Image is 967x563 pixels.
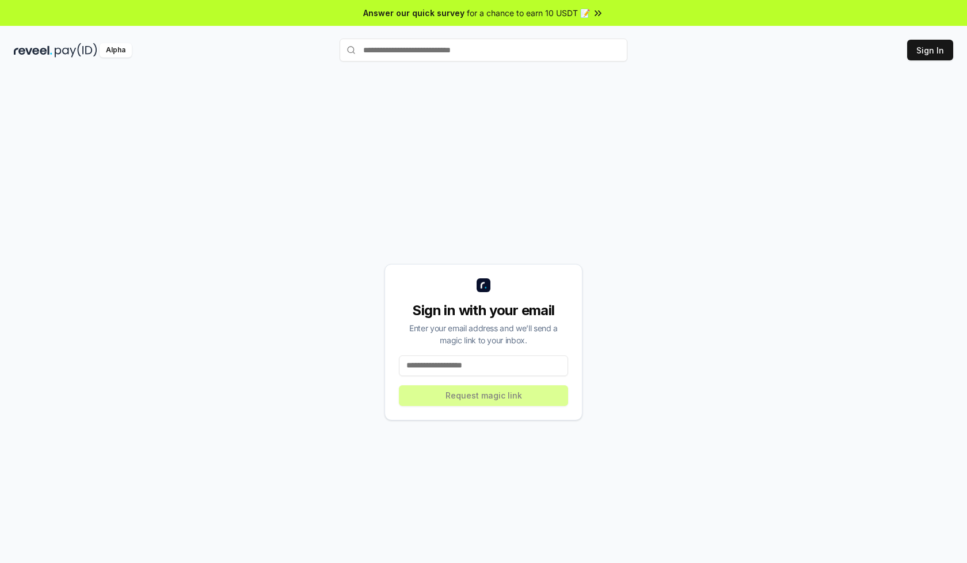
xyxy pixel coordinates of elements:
[55,43,97,58] img: pay_id
[399,322,568,346] div: Enter your email address and we’ll send a magic link to your inbox.
[399,301,568,320] div: Sign in with your email
[467,7,590,19] span: for a chance to earn 10 USDT 📝
[100,43,132,58] div: Alpha
[14,43,52,58] img: reveel_dark
[363,7,465,19] span: Answer our quick survey
[477,278,490,292] img: logo_small
[907,40,953,60] button: Sign In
